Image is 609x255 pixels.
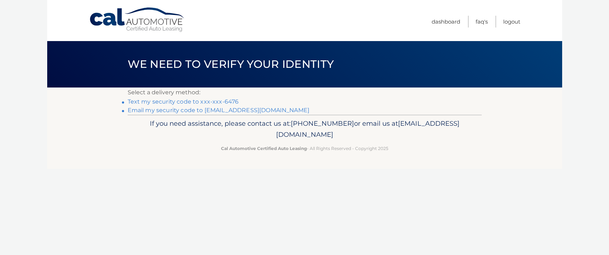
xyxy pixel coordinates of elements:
p: - All Rights Reserved - Copyright 2025 [132,145,477,152]
a: Email my security code to [EMAIL_ADDRESS][DOMAIN_NAME] [128,107,310,114]
a: Cal Automotive [89,7,186,32]
strong: Cal Automotive Certified Auto Leasing [221,146,307,151]
a: Dashboard [432,16,460,27]
a: Text my security code to xxx-xxx-6476 [128,98,239,105]
p: If you need assistance, please contact us at: or email us at [132,118,477,141]
p: Select a delivery method: [128,87,482,97]
span: We need to verify your identity [128,57,334,71]
span: [PHONE_NUMBER] [291,119,354,127]
a: Logout [503,16,520,27]
a: FAQ's [476,16,488,27]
